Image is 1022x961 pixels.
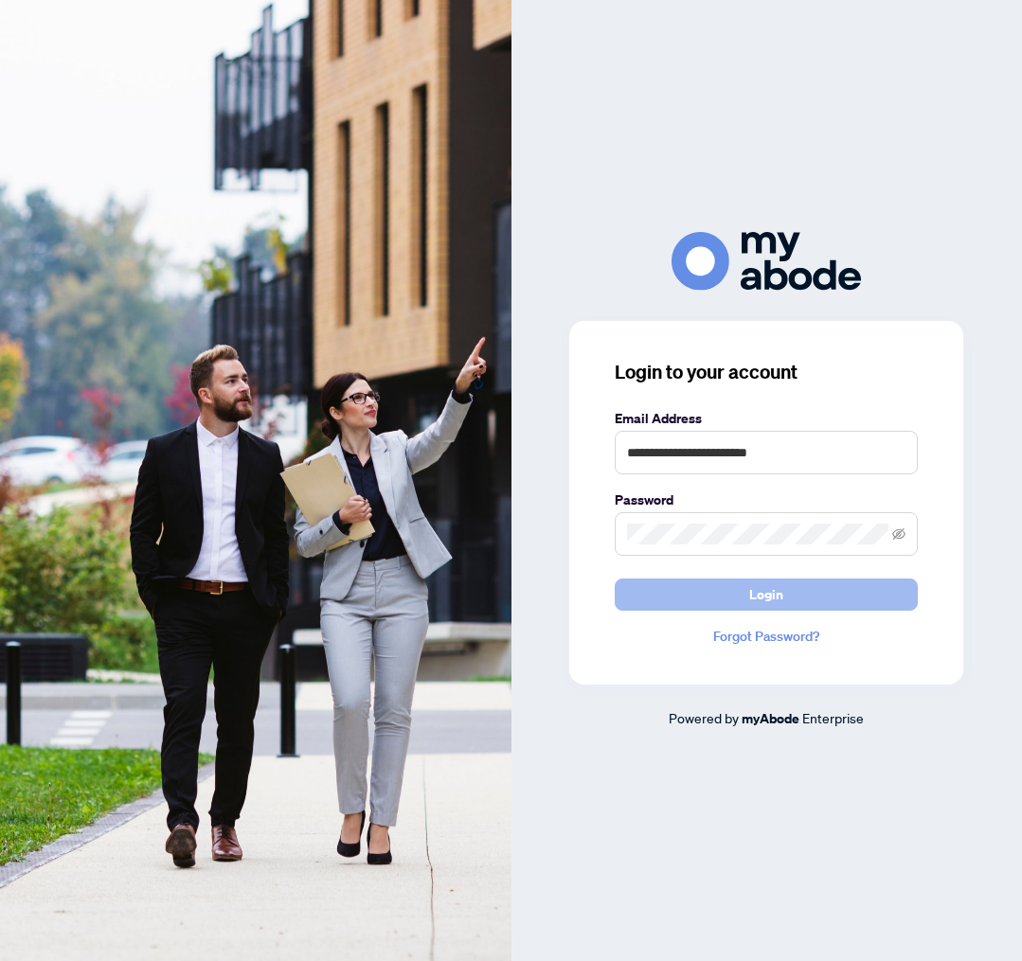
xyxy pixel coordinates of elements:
[615,626,918,647] a: Forgot Password?
[615,489,918,510] label: Password
[615,578,918,611] button: Login
[669,709,739,726] span: Powered by
[615,408,918,429] label: Email Address
[802,709,864,726] span: Enterprise
[749,579,783,610] span: Login
[672,232,861,290] img: ma-logo
[615,359,918,385] h3: Login to your account
[742,708,799,729] a: myAbode
[892,527,905,541] span: eye-invisible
